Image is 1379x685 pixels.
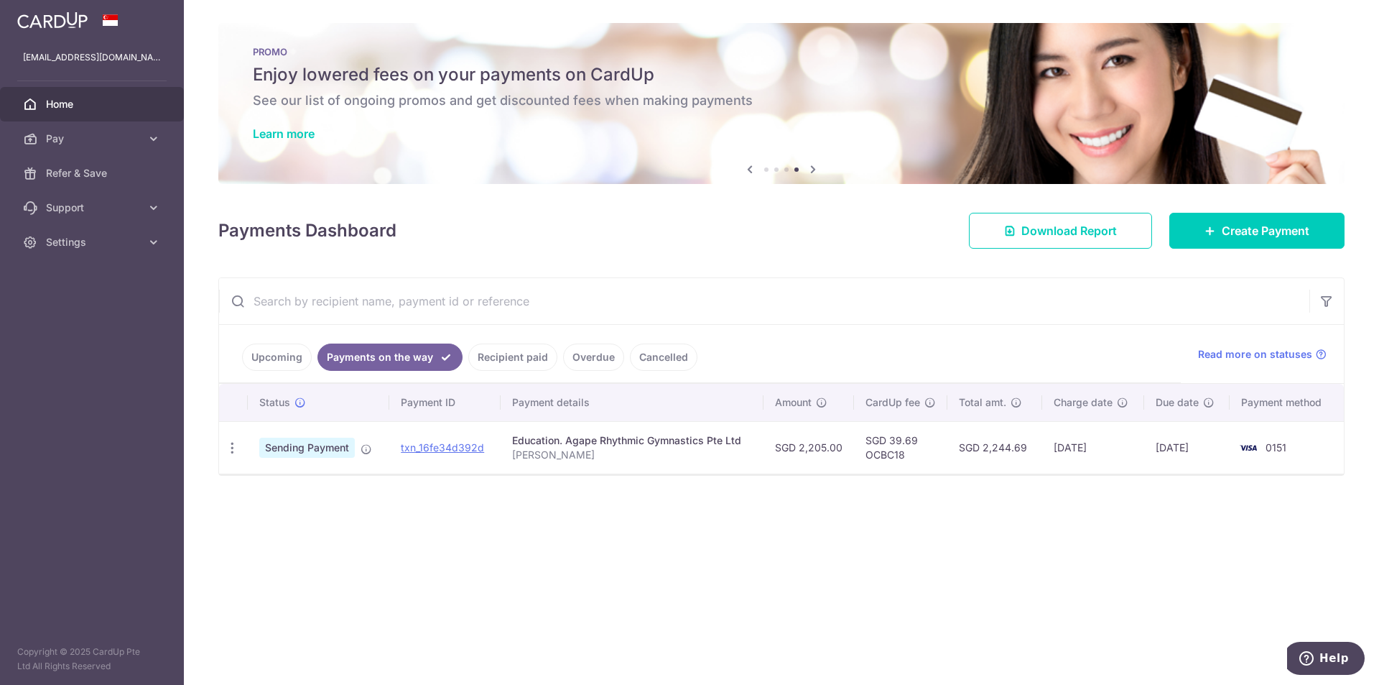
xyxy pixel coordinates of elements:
p: [PERSON_NAME] [512,448,752,462]
span: Support [46,201,141,215]
a: Payments on the way [317,344,463,371]
td: SGD 2,205.00 [763,421,854,474]
a: Recipient paid [468,344,557,371]
h5: Enjoy lowered fees on your payments on CardUp [253,63,1310,86]
a: Overdue [563,344,624,371]
a: Create Payment [1169,213,1345,249]
p: PROMO [253,46,1310,58]
span: Total amt. [959,395,1006,410]
span: Amount [775,395,812,410]
p: [EMAIL_ADDRESS][DOMAIN_NAME] [23,50,161,65]
span: Refer & Save [46,166,141,180]
td: SGD 2,244.69 [947,421,1043,474]
img: Bank Card [1234,439,1263,456]
a: Upcoming [242,344,312,371]
a: Learn more [253,127,315,141]
th: Payment method [1230,384,1344,421]
span: Due date [1156,395,1199,410]
h4: Payments Dashboard [218,218,396,244]
span: CardUp fee [865,395,920,410]
span: Pay [46,132,141,146]
th: Payment ID [389,384,500,421]
td: [DATE] [1042,421,1144,474]
span: Download Report [1021,222,1117,239]
span: Settings [46,235,141,249]
div: Education. Agape Rhythmic Gymnastics Pte Ltd [512,433,752,448]
span: 0151 [1266,441,1286,454]
a: txn_16fe34d392d [401,441,484,454]
a: Read more on statuses [1198,347,1327,362]
img: Latest Promos banner [218,23,1345,184]
iframe: Opens a widget where you can find more information [1287,642,1365,678]
span: Read more on statuses [1198,347,1312,362]
th: Payment details [501,384,763,421]
input: Search by recipient name, payment id or reference [219,278,1309,324]
span: Sending Payment [259,438,355,458]
span: Status [259,395,290,410]
td: SGD 39.69 OCBC18 [854,421,947,474]
img: CardUp [17,12,88,29]
span: Charge date [1054,395,1113,410]
td: [DATE] [1144,421,1230,474]
h6: See our list of ongoing promos and get discounted fees when making payments [253,92,1310,109]
a: Cancelled [630,344,697,371]
a: Download Report [969,213,1152,249]
span: Create Payment [1222,222,1309,239]
span: Home [46,97,141,111]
